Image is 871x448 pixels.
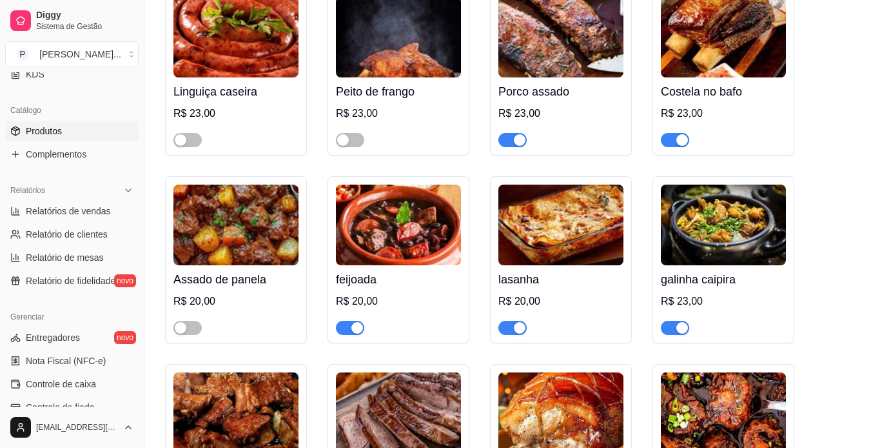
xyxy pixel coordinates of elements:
[26,125,62,137] span: Produtos
[661,185,786,265] img: product-image
[336,185,461,265] img: product-image
[498,270,623,289] h4: lasanha
[26,274,115,287] span: Relatório de fidelidade
[5,100,139,121] div: Catálogo
[5,374,139,394] a: Controle de caixa
[26,354,106,367] span: Nota Fiscal (NFC-e)
[336,83,461,101] h4: Peito de frango
[173,83,298,101] h4: Linguiça caseira
[173,185,298,265] img: product-image
[39,48,121,61] div: [PERSON_NAME] ...
[173,270,298,289] h4: Assado de panela
[336,270,461,289] h4: feijoada
[5,351,139,371] a: Nota Fiscal (NFC-e)
[5,397,139,418] a: Controle de fiado
[5,121,139,141] a: Produtos
[498,83,623,101] h4: Porco assado
[5,5,139,36] a: DiggySistema de Gestão
[26,205,111,218] span: Relatórios de vendas
[5,307,139,327] div: Gerenciar
[5,247,139,268] a: Relatório de mesas
[336,106,461,121] div: R$ 23,00
[661,83,786,101] h4: Costela no bafo
[661,270,786,289] h4: galinha caipira
[5,327,139,348] a: Entregadoresnovo
[498,185,623,265] img: product-image
[5,270,139,291] a: Relatório de fidelidadenovo
[661,106,786,121] div: R$ 23,00
[173,294,298,309] div: R$ 20,00
[5,41,139,67] button: Select a team
[661,294,786,309] div: R$ 23,00
[5,201,139,221] a: Relatórios de vendas
[16,48,29,61] span: P
[173,106,298,121] div: R$ 23,00
[5,144,139,165] a: Complementos
[498,106,623,121] div: R$ 23,00
[10,185,45,196] span: Relatórios
[26,331,80,344] span: Entregadores
[26,378,96,391] span: Controle de caixa
[5,64,139,85] a: KDS
[26,68,44,81] span: KDS
[26,401,95,414] span: Controle de fiado
[336,294,461,309] div: R$ 20,00
[498,294,623,309] div: R$ 20,00
[36,21,133,32] span: Sistema de Gestão
[36,422,118,433] span: [EMAIL_ADDRESS][DOMAIN_NAME]
[5,412,139,443] button: [EMAIL_ADDRESS][DOMAIN_NAME]
[36,10,133,21] span: Diggy
[26,148,86,161] span: Complementos
[26,228,108,241] span: Relatório de clientes
[5,224,139,245] a: Relatório de clientes
[26,251,104,264] span: Relatório de mesas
